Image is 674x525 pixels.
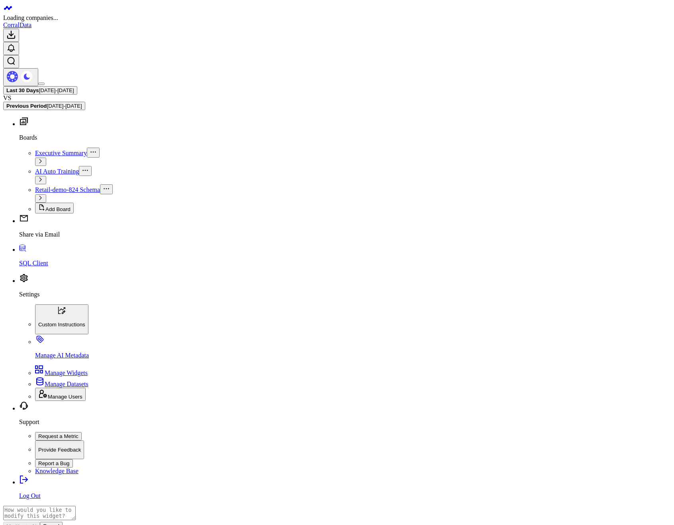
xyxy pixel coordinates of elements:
span: [DATE] - [DATE] [39,87,74,93]
a: SQL Client [19,246,671,267]
p: Support [19,418,671,426]
p: Settings [19,291,671,298]
div: VS [3,95,671,102]
div: Loading companies... [3,14,671,22]
p: Share via Email [19,231,671,238]
button: Add Board [35,203,74,213]
p: SQL Client [19,260,671,267]
a: Manage Widgets [35,369,88,376]
button: Custom Instructions [35,304,88,334]
button: Request a Metric [35,432,82,440]
p: Log Out [19,492,671,499]
b: Previous Period [6,103,47,109]
button: Manage Users [35,388,86,401]
button: Provide Feedback [35,440,84,460]
a: Manage Datasets [35,381,88,387]
span: Manage Widgets [45,369,88,376]
span: Manage Users [48,394,82,400]
a: CorralData [3,22,31,28]
span: [DATE] - [DATE] [47,103,82,109]
a: AI Auto Training [35,168,79,175]
b: Last 30 Days [6,87,39,93]
span: Manage Datasets [45,381,88,387]
p: Custom Instructions [38,322,85,328]
a: Log Out [19,479,671,499]
p: Boards [19,134,671,141]
button: Previous Period[DATE]-[DATE] [3,102,85,110]
button: Report a Bug [35,459,73,468]
p: Manage AI Metadata [35,352,671,359]
a: Retail-demo-824 Schema [35,186,100,193]
p: Provide Feedback [38,447,81,453]
a: Executive Summary [35,150,87,156]
button: Open search [3,55,19,68]
a: Manage AI Metadata [35,338,671,359]
button: Last 30 Days[DATE]-[DATE] [3,86,77,95]
a: Knowledge Base [35,468,78,474]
